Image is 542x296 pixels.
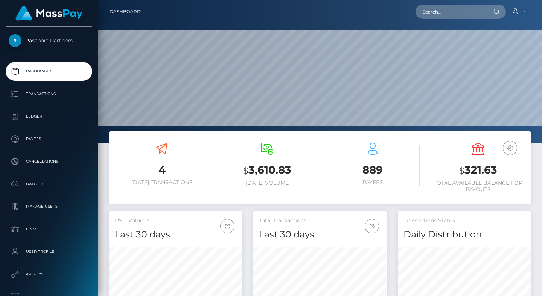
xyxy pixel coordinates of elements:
[9,269,89,280] p: API Keys
[9,133,89,145] p: Payees
[403,217,525,225] h5: Transactions Status
[431,163,525,178] h3: 321.63
[9,34,21,47] img: Passport Partners
[431,180,525,193] h6: Total Available Balance for Payouts
[115,179,209,186] h6: [DATE] Transactions
[9,201,89,212] p: Manage Users
[459,165,464,176] small: $
[110,4,141,20] a: Dashboard
[9,88,89,100] p: Transactions
[6,197,92,216] a: Manage Users
[9,156,89,167] p: Cancellations
[243,165,248,176] small: $
[15,6,82,21] img: MassPay Logo
[6,220,92,239] a: Links
[220,163,314,178] h3: 3,610.83
[6,175,92,193] a: Batches
[6,152,92,171] a: Cancellations
[115,217,236,225] h5: USD Volume
[326,179,420,186] h6: Payees
[220,180,314,186] h6: [DATE] Volume
[9,178,89,190] p: Batches
[115,228,236,241] h4: Last 30 days
[326,163,420,177] h3: 889
[6,107,92,126] a: Ledger
[416,5,486,19] input: Search...
[9,246,89,257] p: User Profile
[9,111,89,122] p: Ledger
[259,217,381,225] h5: Total Transactions
[6,130,92,148] a: Payees
[6,37,92,44] span: Passport Partners
[6,85,92,103] a: Transactions
[259,228,381,241] h4: Last 30 days
[6,265,92,284] a: API Keys
[403,228,525,241] h4: Daily Distribution
[9,224,89,235] p: Links
[9,66,89,77] p: Dashboard
[6,242,92,261] a: User Profile
[6,62,92,81] a: Dashboard
[115,163,209,177] h3: 4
